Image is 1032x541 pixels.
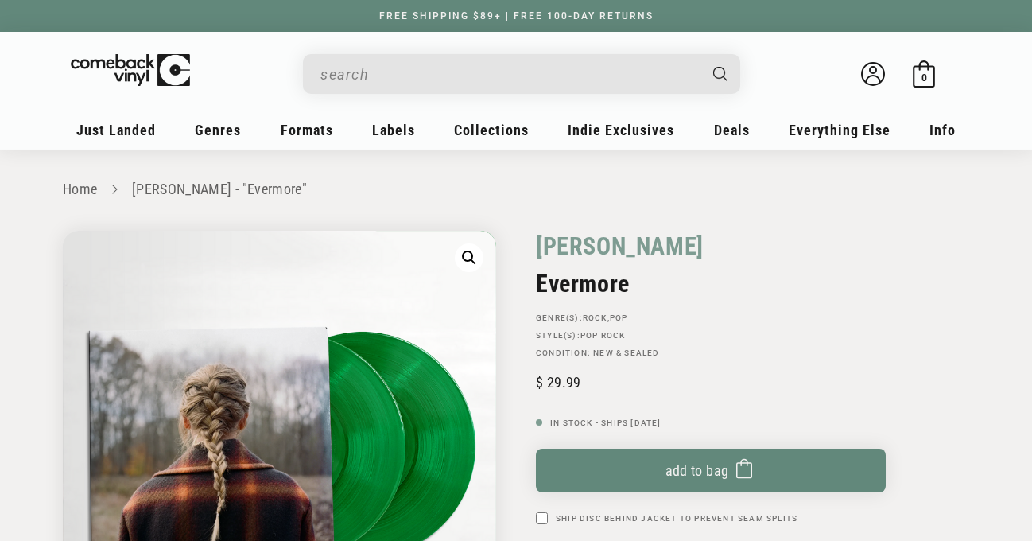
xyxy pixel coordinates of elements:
span: Just Landed [76,122,156,138]
a: Pop Rock [580,331,626,340]
span: 0 [921,72,927,84]
span: $ [536,374,543,391]
a: Pop [610,313,628,322]
span: 29.99 [536,374,580,391]
div: Search [303,54,740,94]
h2: Evermore [536,270,886,298]
a: [PERSON_NAME] - "Evermore" [132,181,307,197]
a: Rock [583,313,607,322]
a: [PERSON_NAME] [536,231,704,262]
span: Everything Else [789,122,890,138]
p: STYLE(S): [536,331,886,341]
p: In Stock - Ships [DATE] [536,418,886,428]
span: Deals [714,122,750,138]
span: Info [929,122,956,138]
span: Add to bag [665,462,729,479]
a: FREE SHIPPING $89+ | FREE 100-DAY RETURNS [363,10,669,21]
label: Ship Disc Behind Jacket To Prevent Seam Splits [556,512,797,524]
button: Add to bag [536,449,886,492]
p: Condition: New & Sealed [536,348,886,358]
p: GENRE(S): , [536,313,886,323]
span: Labels [372,122,415,138]
a: Home [63,181,97,197]
span: Collections [454,122,529,138]
span: Formats [281,122,333,138]
span: Indie Exclusives [568,122,674,138]
button: Search [700,54,743,94]
nav: breadcrumbs [63,178,969,201]
input: search [320,58,697,91]
span: Genres [195,122,241,138]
